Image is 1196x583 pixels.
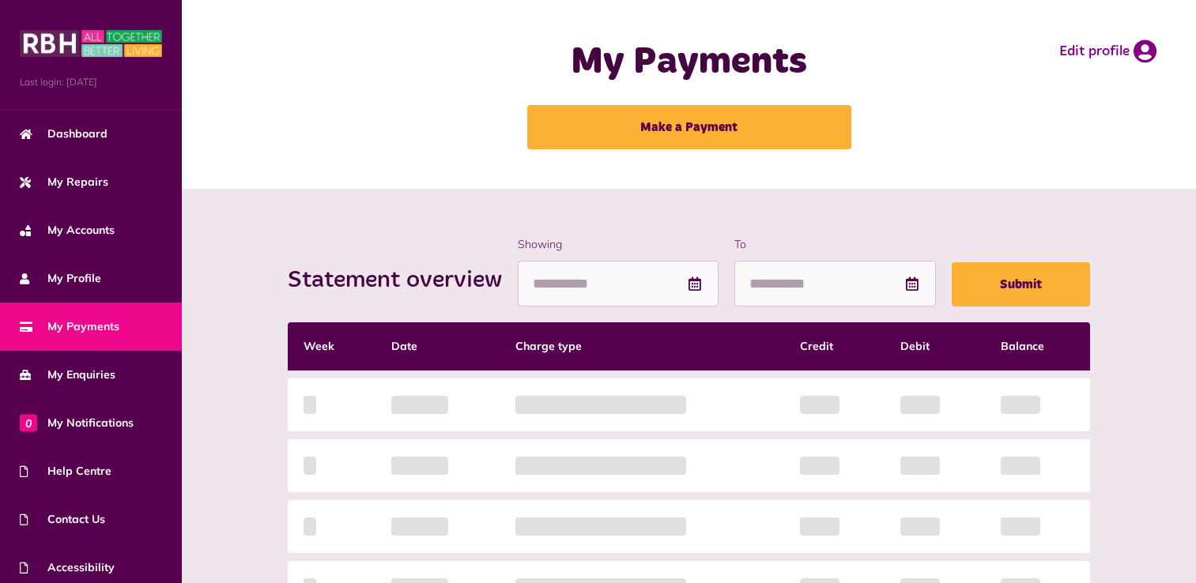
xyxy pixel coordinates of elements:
span: My Repairs [20,174,108,190]
span: Contact Us [20,511,105,528]
span: My Payments [20,318,119,335]
span: My Profile [20,270,101,287]
span: Dashboard [20,126,108,142]
span: 0 [20,414,37,431]
a: Edit profile [1059,39,1156,63]
a: Make a Payment [527,105,851,149]
img: MyRBH [20,28,162,59]
span: My Enquiries [20,367,115,383]
span: My Accounts [20,222,115,239]
span: My Notifications [20,415,134,431]
span: Accessibility [20,559,115,576]
h1: My Payments [451,39,927,85]
span: Help Centre [20,463,111,480]
span: Last login: [DATE] [20,75,162,89]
